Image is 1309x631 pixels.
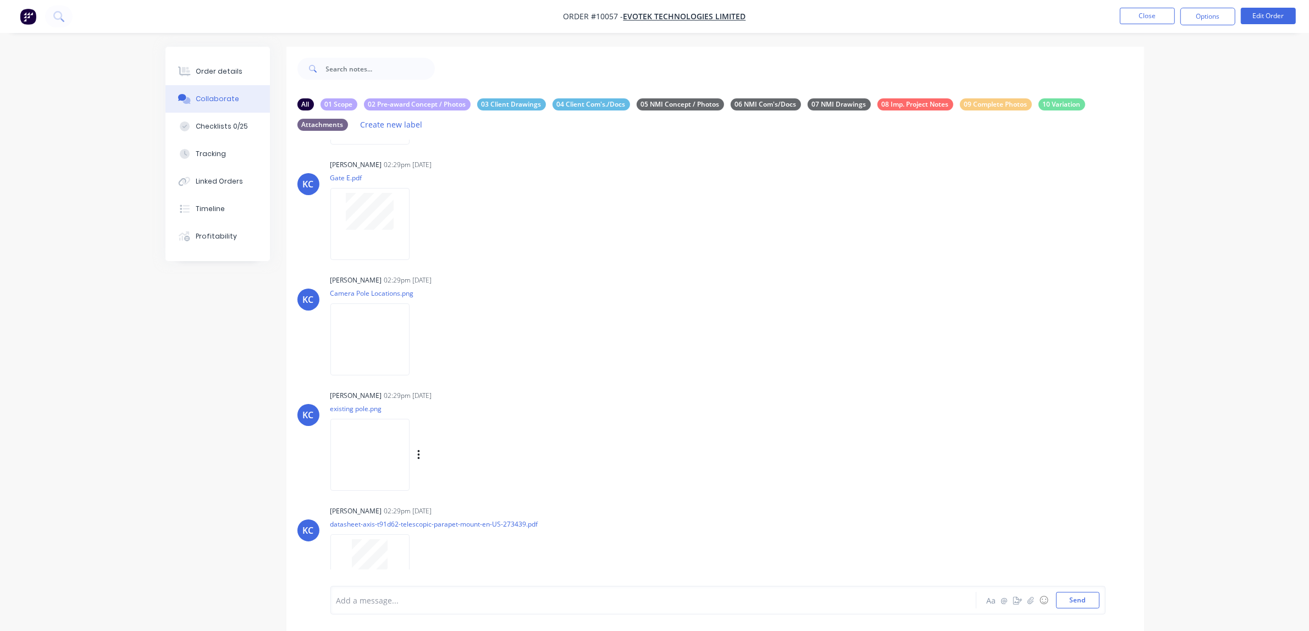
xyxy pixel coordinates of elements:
div: 02:29pm [DATE] [384,391,432,401]
div: 03 Client Drawings [477,98,546,110]
div: KC [303,178,314,191]
button: Aa [985,594,998,607]
div: 02:29pm [DATE] [384,160,432,170]
button: Create new label [355,117,428,132]
button: Collaborate [165,85,270,113]
p: datasheet-axis-t91d62-telescopic-parapet-mount-en-US-273439.pdf [330,519,538,529]
div: KC [303,408,314,422]
div: 06 NMI Com's/Docs [731,98,801,110]
div: KC [303,524,314,537]
span: Order #10057 - [564,12,623,22]
input: Search notes... [326,58,435,80]
p: Camera Pole Locations.png [330,289,421,298]
div: Tracking [196,149,226,159]
button: Timeline [165,195,270,223]
div: All [297,98,314,110]
div: Attachments [297,119,348,131]
div: 01 Scope [321,98,357,110]
div: Checklists 0/25 [196,121,248,131]
button: Linked Orders [165,168,270,195]
p: existing pole.png [330,404,532,413]
div: Order details [196,67,242,76]
button: ☺ [1037,594,1051,607]
button: Edit Order [1241,8,1296,24]
button: Tracking [165,140,270,168]
button: Options [1180,8,1235,25]
div: Timeline [196,204,225,214]
p: Gate E.pdf [330,173,421,182]
div: 10 Variation [1039,98,1085,110]
div: 02:29pm [DATE] [384,275,432,285]
button: Send [1056,592,1100,608]
div: 04 Client Com's./Docs [553,98,630,110]
div: [PERSON_NAME] [330,391,382,401]
div: [PERSON_NAME] [330,275,382,285]
div: KC [303,293,314,306]
div: Profitability [196,231,237,241]
div: 02:29pm [DATE] [384,506,432,516]
div: 07 NMI Drawings [808,98,871,110]
div: [PERSON_NAME] [330,506,382,516]
img: Factory [20,8,36,25]
button: Profitability [165,223,270,250]
div: Linked Orders [196,176,243,186]
button: Checklists 0/25 [165,113,270,140]
button: Order details [165,58,270,85]
button: Close [1120,8,1175,24]
div: 02 Pre-award Concept / Photos [364,98,471,110]
a: Evotek Technologies Limited [623,12,746,22]
button: @ [998,594,1011,607]
div: [PERSON_NAME] [330,160,382,170]
div: Collaborate [196,94,239,104]
div: 09 Complete Photos [960,98,1032,110]
div: 05 NMI Concept / Photos [637,98,724,110]
div: 08 Imp. Project Notes [877,98,953,110]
